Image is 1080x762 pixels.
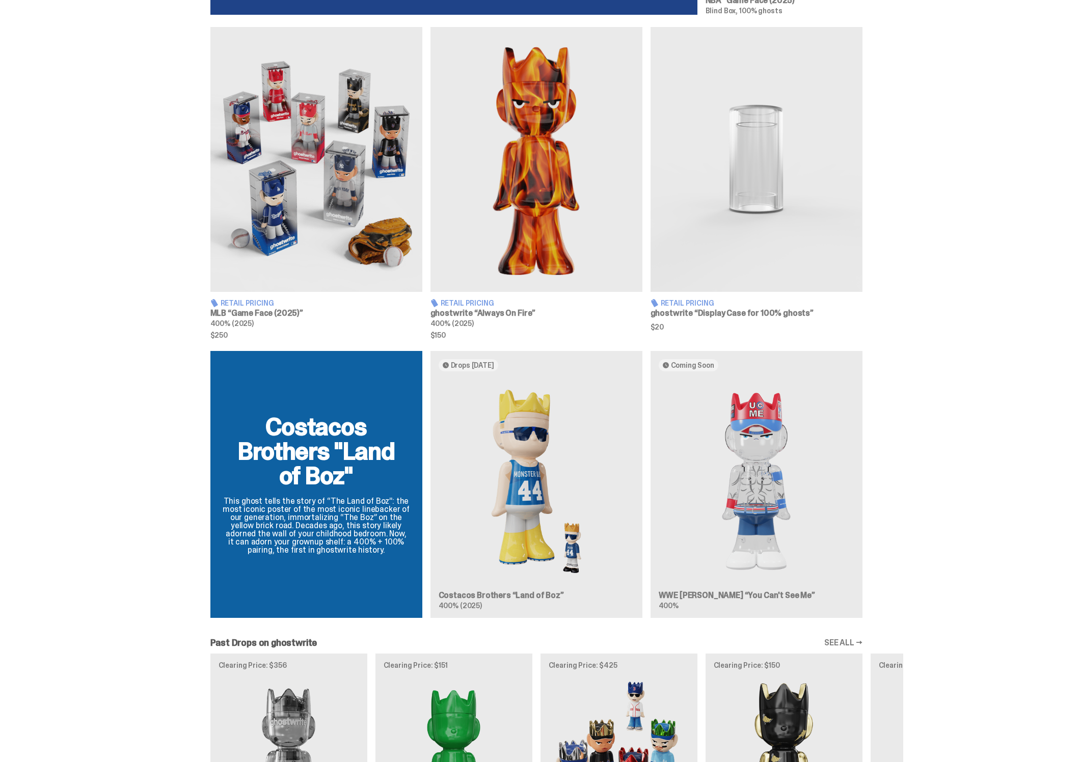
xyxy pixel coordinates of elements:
a: SEE ALL → [824,639,862,647]
span: Coming Soon [671,361,714,369]
span: 400% (2025) [439,601,482,610]
span: $20 [651,323,862,331]
img: You Can't See Me [659,379,854,583]
a: Display Case for 100% ghosts Retail Pricing [651,27,862,338]
span: 100% ghosts [739,6,782,15]
h3: Costacos Brothers “Land of Boz” [439,591,634,600]
span: Retail Pricing [661,300,714,307]
span: $150 [430,332,642,339]
h2: Costacos Brothers "Land of Boz" [223,415,410,488]
p: Clearing Price: $425 [549,662,689,669]
span: 400% (2025) [430,319,474,328]
span: Retail Pricing [441,300,494,307]
img: Land of Boz [439,379,634,583]
span: Drops [DATE] [451,361,494,369]
img: Display Case for 100% ghosts [651,27,862,292]
p: Clearing Price: $151 [384,662,524,669]
span: 400% (2025) [210,319,254,328]
p: Clearing Price: $150 [714,662,854,669]
p: Clearing Price: $356 [219,662,359,669]
span: Retail Pricing [221,300,274,307]
h3: MLB “Game Face (2025)” [210,309,422,317]
img: Game Face (2025) [210,27,422,292]
span: 400% [659,601,679,610]
span: Blind Box, [706,6,738,15]
span: $250 [210,332,422,339]
h2: Past Drops on ghostwrite [210,638,317,647]
h3: ghostwrite “Always On Fire” [430,309,642,317]
p: Clearing Price: $100 [879,662,1019,669]
img: Always On Fire [430,27,642,292]
p: This ghost tells the story of “The Land of Boz”: the most iconic poster of the most iconic lineba... [223,497,410,554]
h3: WWE [PERSON_NAME] “You Can't See Me” [659,591,854,600]
h3: ghostwrite “Display Case for 100% ghosts” [651,309,862,317]
a: Always On Fire Retail Pricing [430,27,642,338]
a: Game Face (2025) Retail Pricing [210,27,422,338]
